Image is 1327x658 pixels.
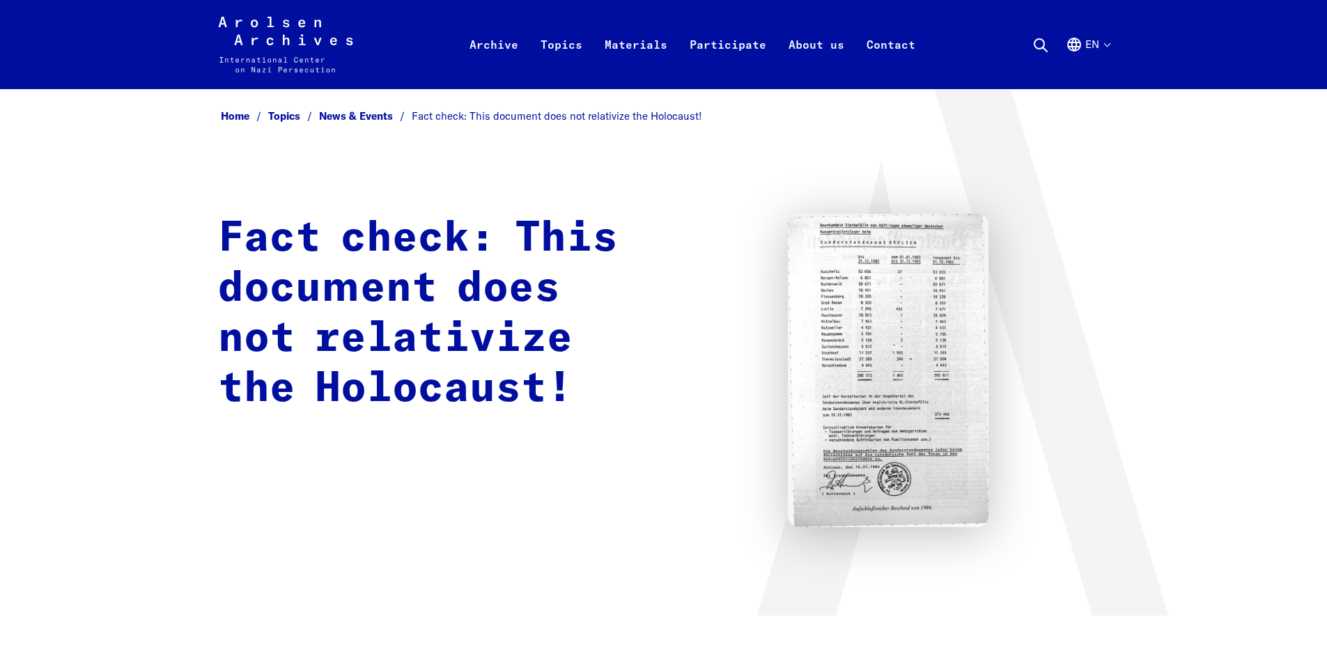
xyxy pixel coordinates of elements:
h1: Fact check: This document does not relativize the Holocaust! [218,214,639,414]
nav: Primary [458,17,926,72]
a: Archive [458,33,529,89]
a: Home [221,109,268,123]
img: Faktencheck: Dieses Dokument relativiert nicht den Holocaust! [788,214,989,527]
a: Topics [268,109,319,123]
nav: Breadcrumb [218,106,1110,127]
a: About us [777,33,855,89]
a: Materials [593,33,678,89]
a: Contact [855,33,926,89]
a: Topics [529,33,593,89]
button: English, language selection [1066,36,1110,86]
a: News & Events [319,109,412,123]
a: Participate [678,33,777,89]
span: Fact check: This document does not relativize the Holocaust! [412,109,702,123]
